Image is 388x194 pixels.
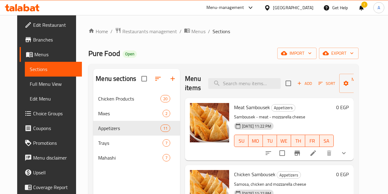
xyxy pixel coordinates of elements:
[240,123,274,129] span: [DATE] 11:22 PM
[163,140,170,146] span: 7
[322,146,336,160] button: delete
[33,169,77,176] span: Upsell
[88,28,108,35] a: Home
[98,139,163,147] span: Trays
[184,27,206,35] a: Menus
[115,27,177,35] a: Restaurants management
[163,111,170,117] span: 2
[251,137,260,145] span: MO
[336,103,349,112] h6: 0 EGP
[290,146,305,160] button: Branch-specific-item
[123,50,137,58] div: Open
[208,28,210,35] li: /
[294,137,303,145] span: TH
[339,74,380,93] button: Manage items
[98,154,163,161] span: Mahashi
[234,135,248,147] button: SU
[163,155,170,161] span: 7
[20,18,82,32] a: Edit Restaurant
[33,21,77,29] span: Edit Restaurant
[138,72,151,85] span: Select all sections
[237,137,246,145] span: SU
[93,150,180,165] div: Mahashi7
[25,91,82,106] a: Edit Menu
[88,27,359,35] nav: breadcrumb
[96,74,136,83] h2: Menu sections
[206,4,244,11] div: Menu-management
[93,136,180,150] div: Trays7
[344,76,375,91] span: Manage items
[34,51,77,58] span: Menus
[276,147,289,160] span: Select to update
[33,125,77,132] span: Coupons
[279,137,289,145] span: WE
[20,106,82,121] a: Choice Groups
[88,46,120,60] span: Pure Food
[20,32,82,47] a: Branches
[98,125,160,132] span: Appetizers
[378,4,380,11] span: A
[277,172,301,179] span: Appetizers
[322,137,331,145] span: SA
[93,121,180,136] div: Appetizers11
[320,135,334,147] button: SA
[161,125,170,131] span: 11
[185,74,201,93] h2: Menu items
[265,137,275,145] span: TU
[93,91,180,106] div: Chicken Products20
[234,180,334,188] p: Samosa, chicken and mozzarella cheese
[30,80,77,88] span: Full Menu View
[295,79,314,88] button: Add
[261,146,276,160] button: sort-choices
[33,36,77,43] span: Branches
[20,136,82,150] a: Promotions
[98,95,160,102] span: Chicken Products
[163,110,170,117] div: items
[25,77,82,91] a: Full Menu View
[314,79,339,88] span: Sort items
[271,104,295,111] span: Appetizers
[165,71,180,86] button: Add section
[98,110,163,117] span: Mixes
[213,28,230,35] span: Sections
[317,79,337,88] button: Sort
[295,79,314,88] span: Add item
[33,154,77,161] span: Menu disclaimer
[234,103,270,112] span: Meat Sambousek
[282,77,295,90] span: Select section
[163,139,170,147] div: items
[336,170,349,179] h6: 0 EGP
[20,47,82,62] a: Menus
[110,28,113,35] li: /
[319,48,359,59] button: export
[160,125,170,132] div: items
[234,170,275,179] span: Chicken Sambousek
[123,51,137,57] span: Open
[33,139,77,147] span: Promotions
[234,113,334,121] p: Sambousek - meat - mozzarella cheese
[305,135,319,147] button: FR
[179,28,182,35] li: /
[161,96,170,102] span: 20
[336,146,351,160] button: show more
[263,135,277,147] button: TU
[208,78,281,89] input: search
[93,106,180,121] div: Mixes2
[324,49,354,57] span: export
[318,80,335,87] span: Sort
[20,150,82,165] a: Menu disclaimer
[248,135,263,147] button: MO
[190,103,229,142] img: Meat Sambousek
[122,28,177,35] span: Restaurants management
[277,135,291,147] button: WE
[277,48,317,59] button: import
[30,65,77,73] span: Sections
[309,149,317,157] a: Edit menu item
[93,89,180,168] nav: Menu sections
[160,95,170,102] div: items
